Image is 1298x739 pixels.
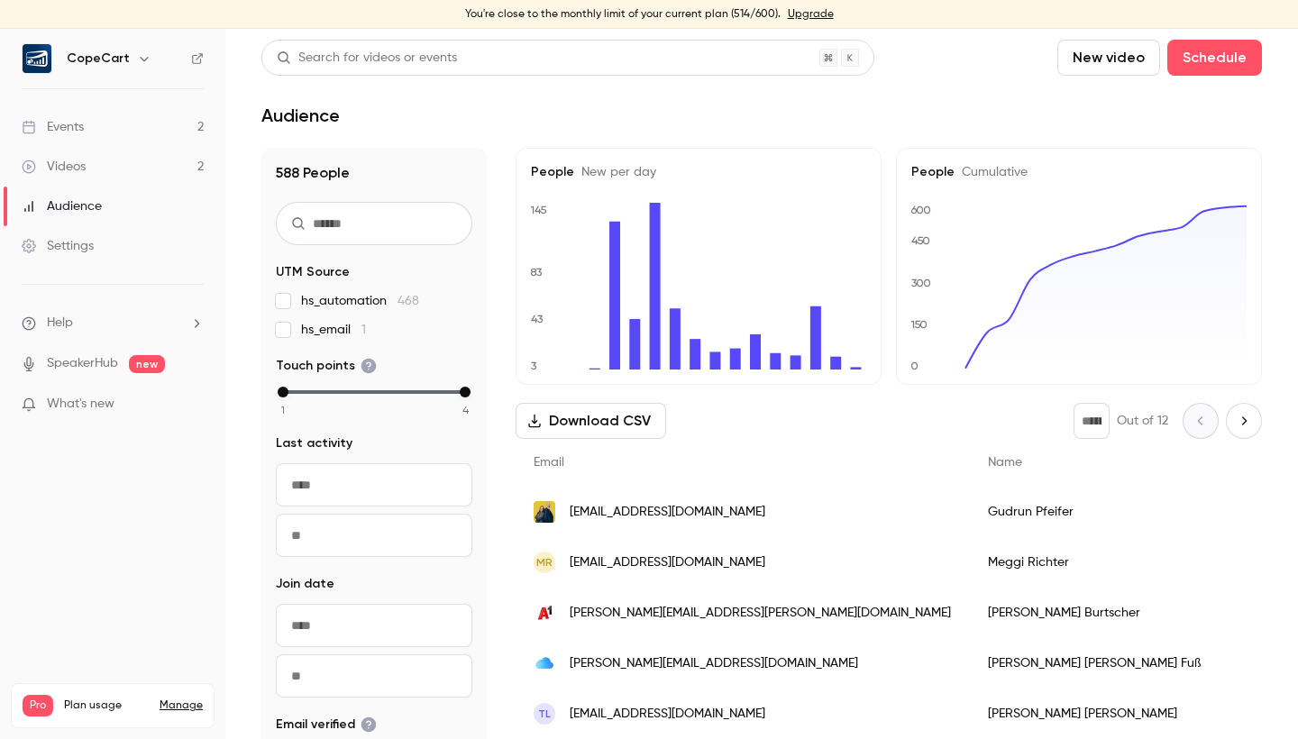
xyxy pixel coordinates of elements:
div: Events [22,118,84,136]
button: Schedule [1167,40,1262,76]
span: Last activity [276,434,352,452]
button: Download CSV [516,403,666,439]
img: CopeCart [23,44,51,73]
text: 600 [910,204,931,216]
span: Join date [276,575,334,593]
span: Cumulative [955,166,1028,178]
text: 150 [910,318,928,331]
text: 43 [531,313,544,325]
span: [EMAIL_ADDRESS][DOMAIN_NAME] [570,705,765,724]
span: Email [534,456,564,469]
span: What's new [47,395,114,414]
li: help-dropdown-opener [22,314,204,333]
span: 4 [462,402,469,418]
div: Settings [22,237,94,255]
a: SpeakerHub [47,354,118,373]
h5: People [911,163,1247,181]
a: Upgrade [788,7,834,22]
span: Touch points [276,357,377,375]
text: 300 [911,277,931,289]
img: me.com [534,652,555,674]
button: New video [1057,40,1160,76]
text: 450 [911,234,930,247]
span: Pro [23,695,53,716]
h1: 588 People [276,162,472,184]
span: hs_email [301,321,366,339]
span: TL [538,706,551,722]
span: [EMAIL_ADDRESS][DOMAIN_NAME] [570,553,765,572]
text: 3 [531,360,537,372]
span: [PERSON_NAME][EMAIL_ADDRESS][DOMAIN_NAME] [570,654,858,673]
span: hs_automation [301,292,419,310]
span: New per day [574,166,656,178]
text: 145 [530,204,547,216]
img: aon.at [534,602,555,624]
div: Audience [22,197,102,215]
span: [PERSON_NAME][EMAIL_ADDRESS][PERSON_NAME][DOMAIN_NAME] [570,604,951,623]
text: 0 [910,360,919,372]
span: 1 [281,402,285,418]
span: UTM Source [276,263,350,281]
img: menschenundwege.de [534,500,555,524]
span: Name [988,456,1022,469]
span: MR [536,554,553,570]
span: Email verified [276,716,377,734]
h1: Audience [261,105,340,126]
div: Search for videos or events [277,49,457,68]
span: 468 [398,295,419,307]
span: Plan usage [64,698,149,713]
a: Manage [160,698,203,713]
button: Next page [1226,403,1262,439]
span: [EMAIL_ADDRESS][DOMAIN_NAME] [570,503,765,522]
span: Help [47,314,73,333]
h6: CopeCart [67,50,130,68]
span: 1 [361,324,366,336]
text: 83 [530,266,543,278]
div: min [278,387,288,397]
span: new [129,355,165,373]
iframe: Noticeable Trigger [182,397,204,413]
h5: People [531,163,866,181]
div: Videos [22,158,86,176]
p: Out of 12 [1117,412,1168,430]
div: max [460,387,471,397]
